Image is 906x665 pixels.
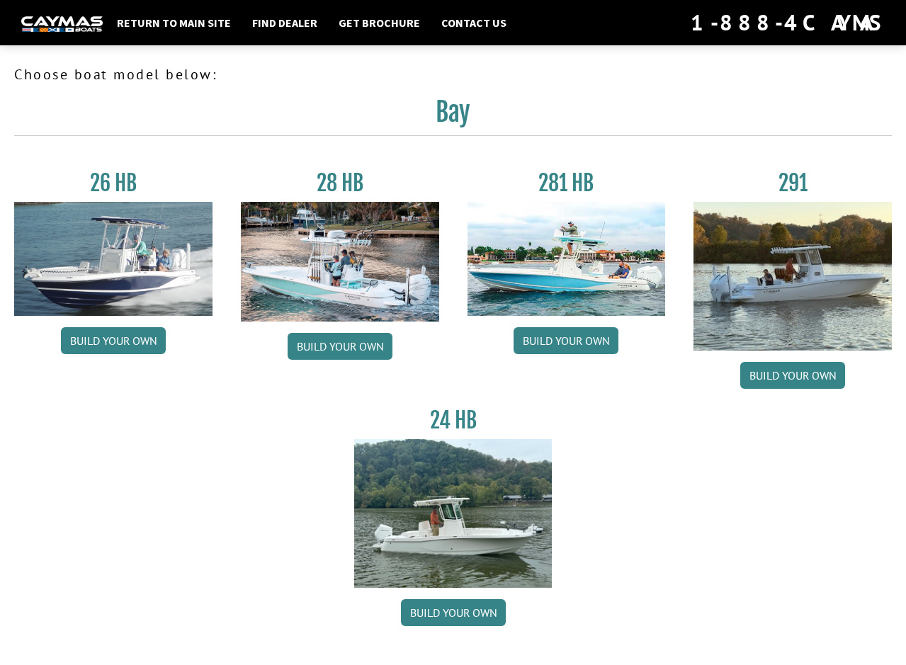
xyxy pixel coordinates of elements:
[14,202,213,316] img: 26_new_photo_resized.jpg
[14,64,892,85] p: Choose boat model below:
[21,16,103,31] img: white-logo-c9c8dbefe5ff5ceceb0f0178aa75bf4bb51f6bca0971e226c86eb53dfe498488.png
[468,170,666,196] h3: 281 HB
[401,599,506,626] a: Build your own
[332,13,427,32] a: Get Brochure
[514,327,618,354] a: Build your own
[14,96,892,136] h2: Bay
[241,170,439,196] h3: 28 HB
[245,13,324,32] a: Find Dealer
[434,13,514,32] a: Contact Us
[693,202,892,351] img: 291_Thumbnail.jpg
[288,333,392,360] a: Build your own
[241,202,439,322] img: 28_hb_thumbnail_for_caymas_connect.jpg
[14,170,213,196] h3: 26 HB
[691,7,885,38] div: 1-888-4CAYMAS
[354,407,553,433] h3: 24 HB
[354,439,553,588] img: 24_HB_thumbnail.jpg
[693,170,892,196] h3: 291
[61,327,166,354] a: Build your own
[468,202,666,316] img: 28-hb-twin.jpg
[110,13,238,32] a: Return to main site
[740,362,845,389] a: Build your own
